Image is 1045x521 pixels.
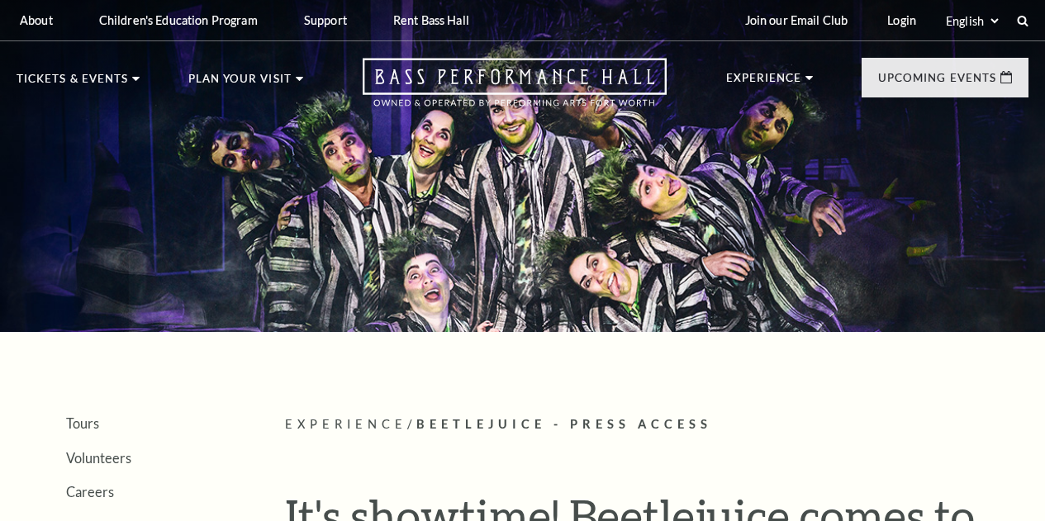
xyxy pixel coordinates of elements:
[416,417,712,431] span: Beetlejuice - Press Access
[20,13,53,27] p: About
[943,13,1001,29] select: Select:
[285,414,1028,435] p: /
[393,13,469,27] p: Rent Bass Hall
[66,450,131,466] a: Volunteers
[66,415,99,431] a: Tours
[17,73,128,93] p: Tickets & Events
[66,484,114,500] a: Careers
[878,73,996,92] p: Upcoming Events
[285,417,407,431] span: Experience
[99,13,258,27] p: Children's Education Program
[188,73,292,93] p: Plan Your Visit
[304,13,347,27] p: Support
[726,73,802,92] p: Experience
